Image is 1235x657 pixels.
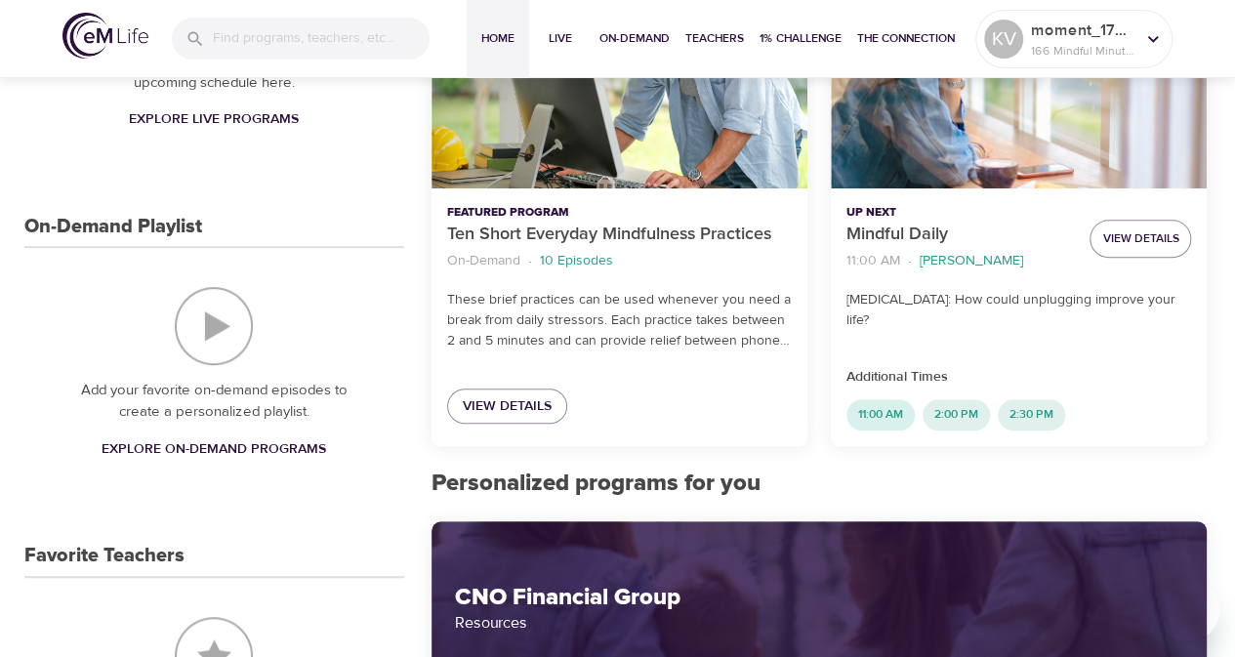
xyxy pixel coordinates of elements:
a: Explore Live Programs [121,102,307,138]
li: · [528,248,532,274]
span: 2:00 PM [923,406,990,423]
h2: Personalized programs for you [432,470,1208,498]
p: Resources [455,611,1184,635]
img: logo [62,13,148,59]
p: On-Demand [447,251,520,271]
span: 1% Challenge [760,28,842,49]
span: 2:30 PM [998,406,1065,423]
h2: CNO Financial Group [455,584,1184,612]
img: On-Demand Playlist [175,287,253,365]
p: Featured Program [447,204,792,222]
span: On-Demand [599,28,670,49]
span: The Connection [857,28,955,49]
p: 10 Episodes [540,251,613,271]
span: View Details [1102,228,1178,249]
span: Explore Live Programs [129,107,299,132]
div: 2:00 PM [923,399,990,431]
h3: Favorite Teachers [24,545,185,567]
p: [MEDICAL_DATA]: How could unplugging improve your life? [846,290,1191,331]
a: View Details [447,389,567,425]
div: 11:00 AM [846,399,915,431]
input: Find programs, teachers, etc... [213,18,430,60]
div: KV [984,20,1023,59]
span: Explore On-Demand Programs [102,437,326,462]
span: View Details [463,394,552,419]
p: 166 Mindful Minutes [1031,42,1134,60]
span: Live [537,28,584,49]
p: Add your favorite on-demand episodes to create a personalized playlist. [63,380,365,424]
span: Teachers [685,28,744,49]
p: Additional Times [846,367,1191,388]
p: moment_1755283842 [1031,19,1134,42]
a: Explore On-Demand Programs [94,431,334,468]
h3: On-Demand Playlist [24,216,202,238]
iframe: Button to launch messaging window [1157,579,1219,641]
p: Mindful Daily [846,222,1074,248]
span: 11:00 AM [846,406,915,423]
p: These brief practices can be used whenever you need a break from daily stressors. Each practice t... [447,290,792,351]
p: [PERSON_NAME] [920,251,1023,271]
nav: breadcrumb [447,248,792,274]
nav: breadcrumb [846,248,1074,274]
li: · [908,248,912,274]
p: Ten Short Everyday Mindfulness Practices [447,222,792,248]
p: Up Next [846,204,1074,222]
button: View Details [1090,220,1191,258]
span: Home [474,28,521,49]
div: 2:30 PM [998,399,1065,431]
p: 11:00 AM [846,251,900,271]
